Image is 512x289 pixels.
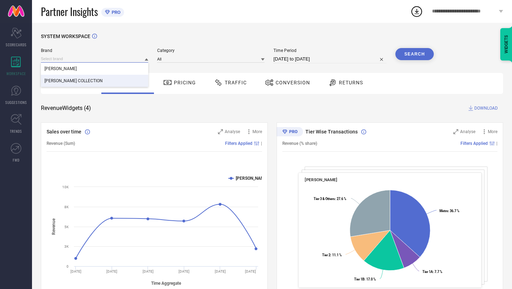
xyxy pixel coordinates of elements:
tspan: Time Aggregate [151,281,181,286]
span: Brand [41,48,148,53]
span: WORKSPACE [6,71,26,76]
span: [PERSON_NAME] COLLECTION [44,78,103,83]
span: Time Period [273,48,386,53]
svg: Zoom [218,129,223,134]
span: Revenue (Sum) [47,141,75,146]
span: Sales over time [47,129,81,135]
span: SUGGESTIONS [5,100,27,105]
tspan: Tier 2 [322,253,330,257]
svg: Zoom [453,129,458,134]
span: More [252,129,262,134]
text: [DATE] [70,269,81,273]
span: SCORECARDS [6,42,27,47]
text: [DATE] [245,269,256,273]
span: More [488,129,497,134]
span: [PERSON_NAME] [44,66,77,71]
text: [DATE] [106,269,117,273]
text: [DATE] [143,269,154,273]
span: SYSTEM WORKSPACE [41,33,90,39]
text: 10K [62,185,69,189]
text: : 7.7 % [422,270,442,274]
span: DOWNLOAD [474,105,498,112]
span: | [261,141,262,146]
span: Tier Wise Transactions [305,129,358,135]
text: : 11.1 % [322,253,341,257]
span: PRO [110,10,121,15]
span: Analyse [225,129,240,134]
span: Returns [339,80,363,85]
button: Search [395,48,434,60]
span: Filters Applied [460,141,488,146]
input: Select brand [41,55,148,63]
div: ADWITIYA [41,63,148,75]
text: 3K [64,245,69,248]
span: Category [157,48,265,53]
text: [DATE] [215,269,226,273]
span: Revenue Widgets ( 4 ) [41,105,91,112]
span: Analyse [460,129,475,134]
div: Premium [277,127,303,138]
span: | [496,141,497,146]
text: 0 [66,264,69,268]
tspan: Metro [439,209,448,213]
span: Revenue (% share) [282,141,317,146]
span: TRENDS [10,128,22,134]
input: Select time period [273,55,386,63]
span: Conversion [276,80,310,85]
text: [DATE] [178,269,190,273]
span: Pricing [174,80,196,85]
div: Open download list [410,5,423,18]
span: Filters Applied [225,141,252,146]
text: 5K [64,225,69,229]
span: [PERSON_NAME] [305,177,337,182]
tspan: Tier 1A [422,270,433,274]
text: : 36.7 % [439,209,459,213]
tspan: Tier 3 & Others [313,197,335,201]
span: Partner Insights [41,4,98,19]
text: : 17.0 % [354,277,375,281]
text: : 27.6 % [313,197,346,201]
text: 8K [64,205,69,209]
span: Traffic [225,80,247,85]
tspan: Revenue [51,218,56,235]
div: ADWITIYA COLLECTION [41,75,148,87]
span: FWD [13,157,20,163]
text: [PERSON_NAME] [236,176,268,181]
tspan: Tier 1B [354,277,364,281]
